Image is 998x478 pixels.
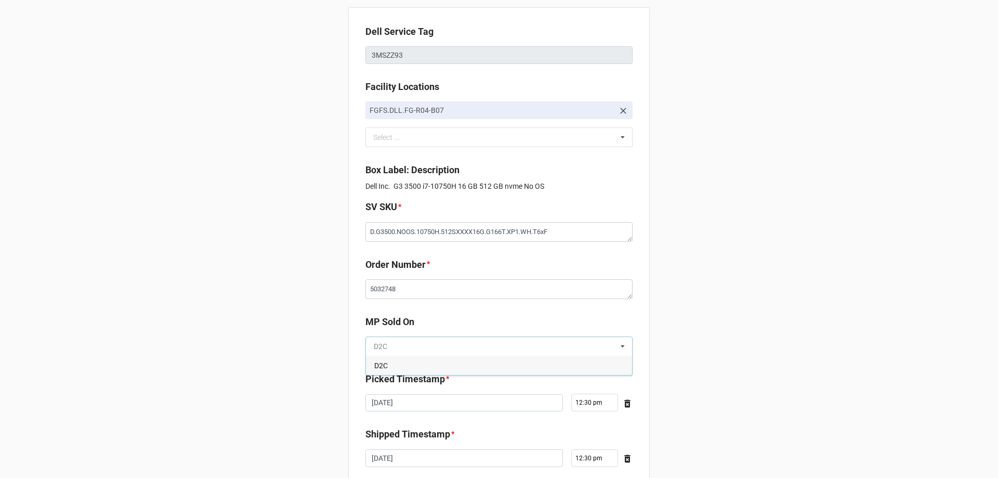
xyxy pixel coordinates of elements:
div: Select ... [371,131,415,143]
input: Date [365,394,563,412]
label: Dell Service Tag [365,24,434,39]
b: Box Label: Description [365,164,459,175]
input: Time [571,394,618,411]
p: FGFS.DLL.FG-R04-B07 [370,105,614,115]
input: Date [365,449,563,467]
label: Picked Timestamp [365,372,445,386]
p: Dell Inc. G3 3500 i7-10750H 16 GB 512 GB nvme No OS [365,181,633,191]
label: Order Number [365,257,426,272]
label: Facility Locations [365,80,439,94]
input: Time [571,449,618,467]
label: Shipped Timestamp [365,427,450,442]
label: MP Sold On [365,315,414,329]
textarea: D.G3500.NOOS.10750H.512SXXXX16G.G166T.XP1.WH.T6xF [365,222,633,242]
label: SV SKU [365,200,397,214]
textarea: 5032748 [365,279,633,299]
span: D2C [374,361,388,370]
